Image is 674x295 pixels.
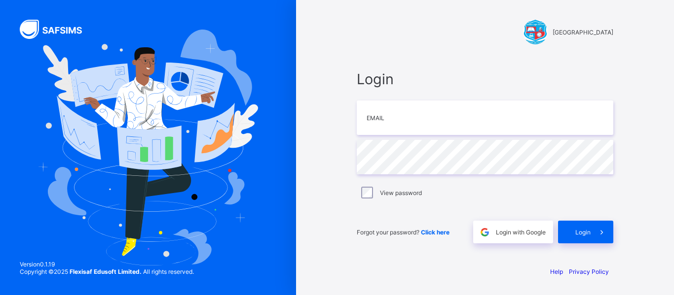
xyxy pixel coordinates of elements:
[479,227,490,238] img: google.396cfc9801f0270233282035f929180a.svg
[20,268,194,275] span: Copyright © 2025 All rights reserved.
[70,268,142,275] strong: Flexisaf Edusoft Limited.
[380,189,422,197] label: View password
[550,268,563,275] a: Help
[575,229,591,236] span: Login
[357,229,449,236] span: Forgot your password?
[38,30,258,265] img: Hero Image
[496,229,546,236] span: Login with Google
[421,229,449,236] a: Click here
[357,70,613,88] span: Login
[20,261,194,268] span: Version 0.1.19
[553,29,613,36] span: [GEOGRAPHIC_DATA]
[20,20,94,39] img: SAFSIMS Logo
[569,268,609,275] a: Privacy Policy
